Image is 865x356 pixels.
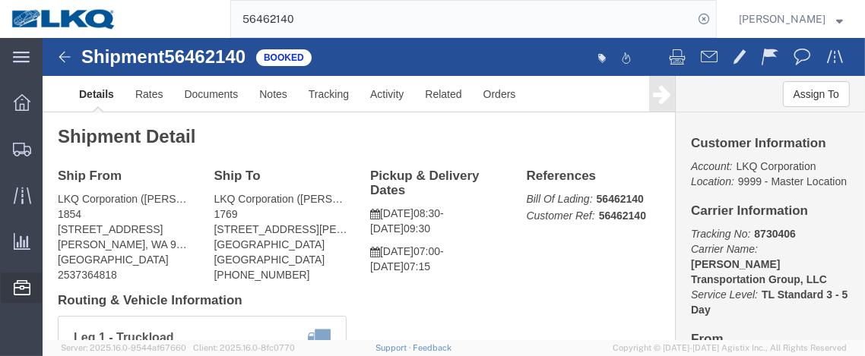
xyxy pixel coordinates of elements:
span: Krisann Metzger [739,11,825,27]
img: logo [11,8,117,30]
a: Support [375,343,413,352]
button: [PERSON_NAME] [738,10,844,28]
iframe: FS Legacy Container [43,38,865,340]
span: Server: 2025.16.0-9544af67660 [61,343,186,352]
span: Copyright © [DATE]-[DATE] Agistix Inc., All Rights Reserved [613,342,847,354]
input: Search for shipment number, reference number [231,1,693,37]
a: Feedback [413,343,452,352]
span: Client: 2025.16.0-8fc0770 [193,343,295,352]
